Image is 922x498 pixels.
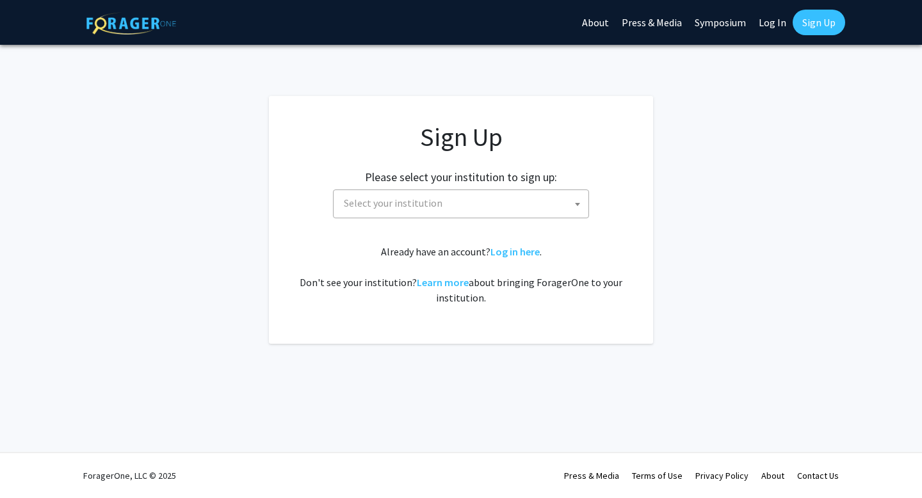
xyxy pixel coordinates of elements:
[632,470,683,481] a: Terms of Use
[417,276,469,289] a: Learn more about bringing ForagerOne to your institution
[83,453,176,498] div: ForagerOne, LLC © 2025
[333,189,589,218] span: Select your institution
[295,122,627,152] h1: Sign Up
[695,470,748,481] a: Privacy Policy
[344,197,442,209] span: Select your institution
[295,244,627,305] div: Already have an account? . Don't see your institution? about bringing ForagerOne to your institut...
[365,170,557,184] h2: Please select your institution to sign up:
[490,245,540,258] a: Log in here
[564,470,619,481] a: Press & Media
[793,10,845,35] a: Sign Up
[86,12,176,35] img: ForagerOne Logo
[797,470,839,481] a: Contact Us
[339,190,588,216] span: Select your institution
[761,470,784,481] a: About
